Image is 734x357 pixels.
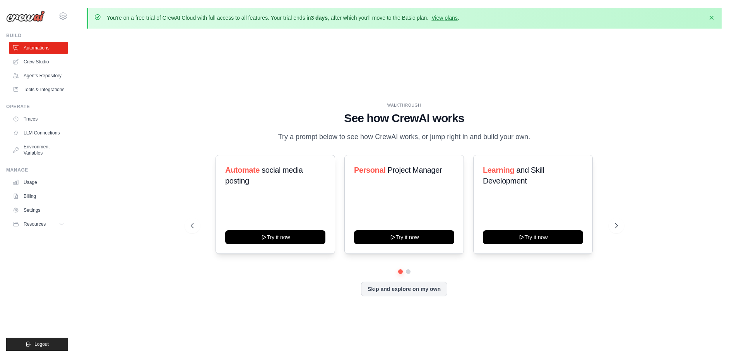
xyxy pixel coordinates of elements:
span: social media posting [225,166,303,185]
p: Try a prompt below to see how CrewAI works, or jump right in and build your own. [274,131,534,143]
button: Try it now [483,230,583,244]
strong: 3 days [311,15,328,21]
a: Automations [9,42,68,54]
button: Skip and explore on my own [361,282,447,296]
a: Crew Studio [9,56,68,68]
a: Traces [9,113,68,125]
img: Logo [6,10,45,22]
div: Operate [6,104,68,110]
button: Try it now [225,230,325,244]
div: Build [6,32,68,39]
span: Automate [225,166,260,174]
a: Settings [9,204,68,216]
button: Logout [6,338,68,351]
div: Manage [6,167,68,173]
span: Personal [354,166,385,174]
span: Logout [34,341,49,347]
h1: See how CrewAI works [191,111,618,125]
span: Project Manager [387,166,442,174]
a: LLM Connections [9,127,68,139]
a: Agents Repository [9,70,68,82]
button: Try it now [354,230,454,244]
a: Environment Variables [9,141,68,159]
button: Resources [9,218,68,230]
span: Learning [483,166,514,174]
p: You're on a free trial of CrewAI Cloud with full access to all features. Your trial ends in , aft... [107,14,459,22]
a: Usage [9,176,68,189]
a: Tools & Integrations [9,83,68,96]
a: Billing [9,190,68,202]
a: View plans [431,15,457,21]
span: Resources [24,221,46,227]
div: WALKTHROUGH [191,102,618,108]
